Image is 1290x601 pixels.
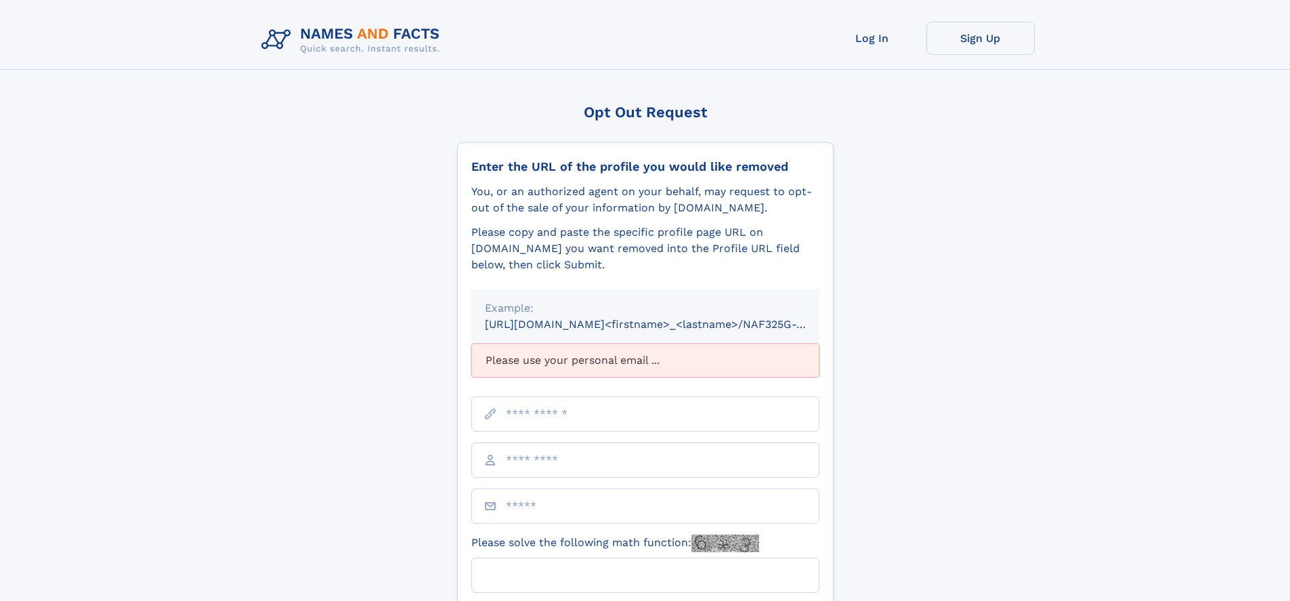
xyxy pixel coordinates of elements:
div: Enter the URL of the profile you would like removed [471,159,819,174]
label: Please solve the following math function: [471,535,759,552]
a: Sign Up [926,22,1035,55]
small: [URL][DOMAIN_NAME]<firstname>_<lastname>/NAF325G-xxxxxxxx [485,318,845,331]
img: Logo Names and Facts [256,22,451,58]
div: Example: [485,300,806,316]
div: Opt Out Request [457,104,834,121]
a: Log In [818,22,926,55]
div: Please use your personal email ... [471,344,819,377]
div: Please copy and paste the specific profile page URL on [DOMAIN_NAME] you want removed into the Pr... [471,224,819,273]
div: You, or an authorized agent on your behalf, may request to opt-out of the sale of your informatio... [471,184,819,216]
